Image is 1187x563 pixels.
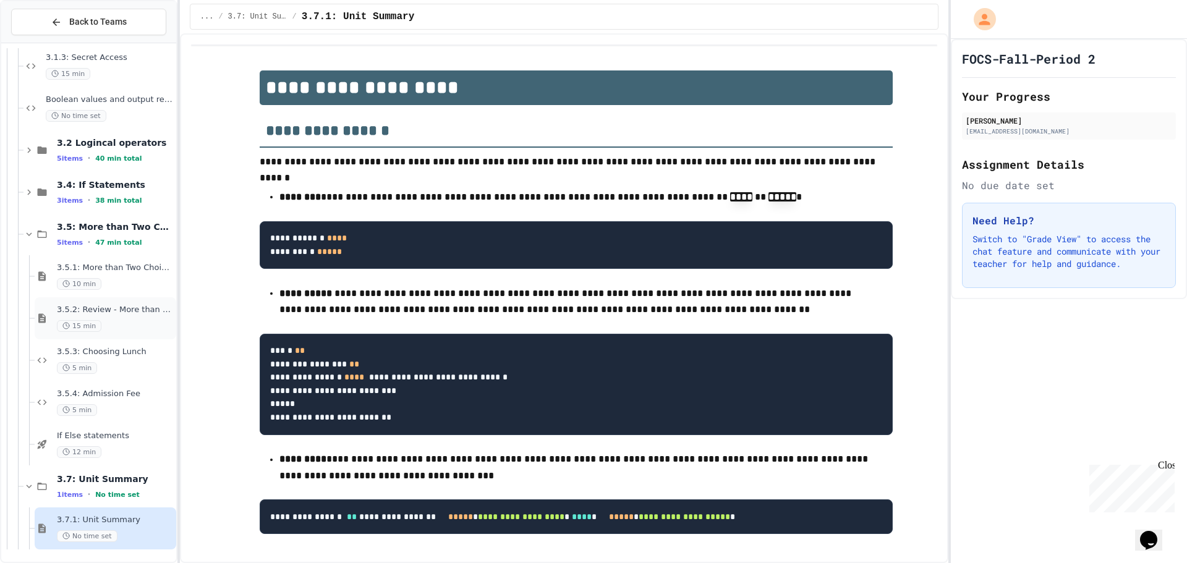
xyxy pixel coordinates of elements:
[292,12,297,22] span: /
[88,489,90,499] span: •
[228,12,287,22] span: 3.7: Unit Summary
[46,110,106,122] span: No time set
[57,404,97,416] span: 5 min
[57,491,83,499] span: 1 items
[57,320,101,332] span: 15 min
[95,239,142,247] span: 47 min total
[69,15,127,28] span: Back to Teams
[5,5,85,78] div: Chat with us now!Close
[57,305,174,315] span: 3.5.2: Review - More than Two Choices
[57,515,174,525] span: 3.7.1: Unit Summary
[302,9,414,24] span: 3.7.1: Unit Summary
[57,155,83,163] span: 5 items
[57,362,97,374] span: 5 min
[962,88,1176,105] h2: Your Progress
[88,237,90,247] span: •
[57,431,174,441] span: If Else statements
[972,233,1165,270] p: Switch to "Grade View" to access the chat feature and communicate with your teacher for help and ...
[966,115,1172,126] div: [PERSON_NAME]
[88,195,90,205] span: •
[57,530,117,542] span: No time set
[46,95,174,105] span: Boolean values and output review
[46,68,90,80] span: 15 min
[88,153,90,163] span: •
[11,9,166,35] button: Back to Teams
[57,389,174,399] span: 3.5.4: Admission Fee
[961,5,999,33] div: My Account
[962,178,1176,193] div: No due date set
[95,491,140,499] span: No time set
[57,263,174,273] span: 3.5.1: More than Two Choices
[57,278,101,290] span: 10 min
[1084,460,1175,512] iframe: chat widget
[46,53,174,63] span: 3.1.3: Secret Access
[962,156,1176,173] h2: Assignment Details
[95,155,142,163] span: 40 min total
[57,137,174,148] span: 3.2 Logincal operators
[57,446,101,458] span: 12 min
[1135,514,1175,551] iframe: chat widget
[200,12,214,22] span: ...
[972,213,1165,228] h3: Need Help?
[95,197,142,205] span: 38 min total
[57,473,174,485] span: 3.7: Unit Summary
[218,12,223,22] span: /
[57,239,83,247] span: 5 items
[962,50,1096,67] h1: FOCS-Fall-Period 2
[57,179,174,190] span: 3.4: If Statements
[57,347,174,357] span: 3.5.3: Choosing Lunch
[57,221,174,232] span: 3.5: More than Two Choices
[966,127,1172,136] div: [EMAIL_ADDRESS][DOMAIN_NAME]
[57,197,83,205] span: 3 items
